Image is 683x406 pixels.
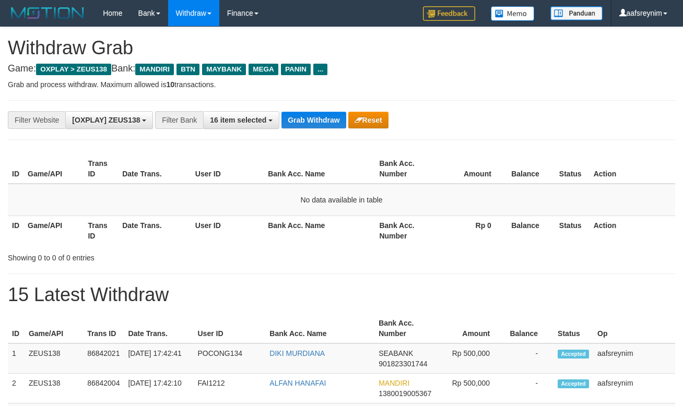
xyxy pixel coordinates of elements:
th: Balance [507,216,555,245]
h4: Game: Bank: [8,64,675,74]
span: [OXPLAY] ZEUS138 [72,116,140,124]
th: Status [554,314,593,343]
span: MEGA [249,64,278,75]
td: [DATE] 17:42:41 [124,343,193,374]
td: 1 [8,343,25,374]
td: ZEUS138 [25,374,83,403]
th: Bank Acc. Number [374,314,435,343]
button: [OXPLAY] ZEUS138 [65,111,153,129]
span: BTN [176,64,199,75]
div: Filter Website [8,111,65,129]
span: MANDIRI [135,64,174,75]
img: panduan.png [550,6,603,20]
th: User ID [193,314,265,343]
th: Rp 0 [435,216,507,245]
h1: Withdraw Grab [8,38,675,58]
td: 2 [8,374,25,403]
th: Amount [435,154,507,184]
th: Date Trans. [118,216,191,245]
img: Feedback.jpg [423,6,475,21]
td: 86842004 [83,374,124,403]
th: Bank Acc. Number [375,216,435,245]
span: ... [313,64,327,75]
th: Trans ID [84,154,118,184]
strong: 10 [166,80,174,89]
th: Amount [435,314,505,343]
th: ID [8,216,23,245]
th: Status [555,154,590,184]
th: Status [555,216,590,245]
th: Balance [505,314,554,343]
span: 16 item selected [210,116,266,124]
td: FAI1212 [193,374,265,403]
th: Action [590,154,675,184]
span: SEABANK [379,349,413,357]
div: Showing 0 to 0 of 0 entries [8,248,277,263]
th: Date Trans. [124,314,193,343]
th: ID [8,314,25,343]
td: 86842021 [83,343,124,374]
th: Game/API [25,314,83,343]
th: Game/API [23,154,84,184]
button: 16 item selected [203,111,279,129]
h1: 15 Latest Withdraw [8,284,675,305]
th: User ID [191,154,264,184]
span: Copy 1380019005367 to clipboard [379,389,431,398]
span: Accepted [558,379,589,388]
td: Rp 500,000 [435,343,505,374]
th: Action [590,216,675,245]
img: Button%20Memo.svg [491,6,535,21]
span: MAYBANK [202,64,246,75]
td: No data available in table [8,184,675,216]
a: DIKI MURDIANA [269,349,325,357]
td: Rp 500,000 [435,374,505,403]
td: POCONG134 [193,343,265,374]
th: Bank Acc. Name [264,216,375,245]
td: aafsreynim [593,343,675,374]
a: ALFAN HANAFAI [269,379,326,387]
td: - [505,343,554,374]
th: ID [8,154,23,184]
th: Trans ID [83,314,124,343]
th: Op [593,314,675,343]
th: Bank Acc. Name [264,154,375,184]
span: Accepted [558,350,589,359]
img: MOTION_logo.png [8,5,87,21]
button: Reset [348,112,388,128]
span: MANDIRI [379,379,409,387]
span: OXPLAY > ZEUS138 [36,64,111,75]
div: Filter Bank [155,111,203,129]
td: [DATE] 17:42:10 [124,374,193,403]
td: - [505,374,554,403]
th: Balance [507,154,555,184]
th: User ID [191,216,264,245]
th: Bank Acc. Number [375,154,435,184]
button: Grab Withdraw [281,112,346,128]
td: aafsreynim [593,374,675,403]
p: Grab and process withdraw. Maximum allowed is transactions. [8,79,675,90]
span: Copy 901823301744 to clipboard [379,360,427,368]
td: ZEUS138 [25,343,83,374]
th: Date Trans. [118,154,191,184]
span: PANIN [281,64,311,75]
th: Bank Acc. Name [265,314,374,343]
th: Game/API [23,216,84,245]
th: Trans ID [84,216,118,245]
